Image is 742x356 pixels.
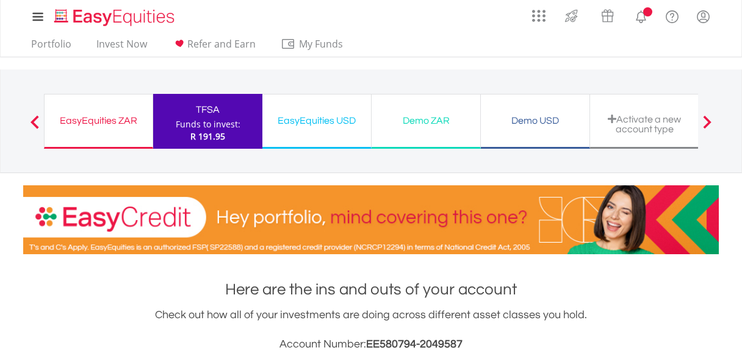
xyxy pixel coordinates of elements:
[488,112,582,129] div: Demo USD
[167,38,261,57] a: Refer and Earn
[270,112,364,129] div: EasyEquities USD
[524,3,553,23] a: AppsGrid
[625,3,657,27] a: Notifications
[160,101,255,118] div: TFSA
[366,338,463,350] span: EE580794-2049587
[281,36,361,52] span: My Funds
[23,307,719,353] div: Check out how all of your investments are doing across different asset classes you hold.
[589,3,625,26] a: Vouchers
[52,112,145,129] div: EasyEquities ZAR
[92,38,152,57] a: Invest Now
[23,185,719,254] img: EasyCredit Promotion Banner
[49,3,179,27] a: Home page
[23,336,719,353] h3: Account Number:
[26,38,76,57] a: Portfolio
[379,112,473,129] div: Demo ZAR
[532,9,546,23] img: grid-menu-icon.svg
[561,6,582,26] img: thrive-v2.svg
[52,7,179,27] img: EasyEquities_Logo.png
[23,279,719,301] h1: Here are the ins and outs of your account
[688,3,719,30] a: My Profile
[597,6,618,26] img: vouchers-v2.svg
[187,37,256,51] span: Refer and Earn
[176,118,240,130] div: Funds to invest:
[597,114,691,134] div: Activate a new account type
[657,3,688,27] a: FAQ's and Support
[190,130,225,142] span: R 191.95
